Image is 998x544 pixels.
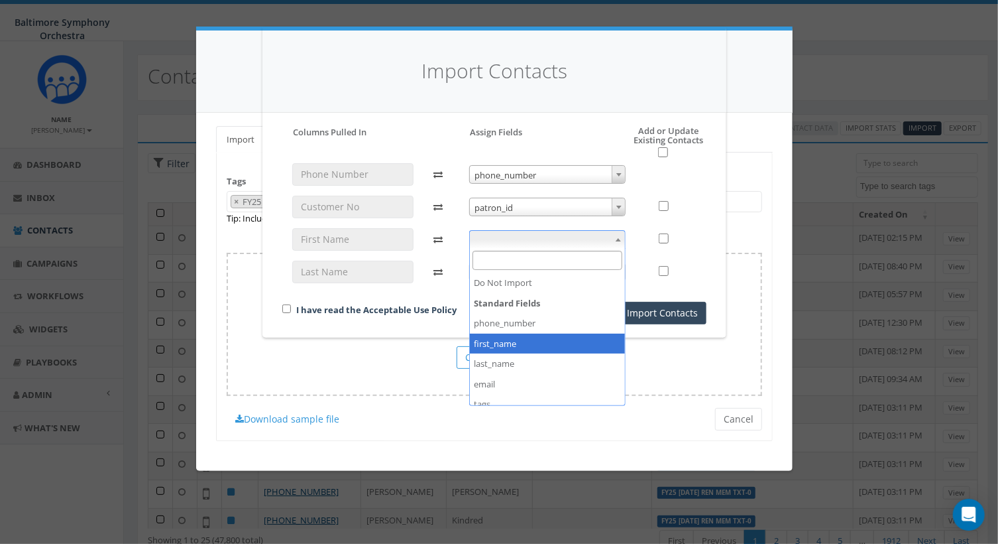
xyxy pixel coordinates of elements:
li: tags [470,394,626,415]
li: first_name [470,334,626,354]
li: Do Not Import [470,273,626,293]
span: patron_id [469,198,626,216]
li: Standard Fields [470,293,626,415]
input: Phone Number [292,163,414,186]
input: First Name [292,228,414,251]
strong: Standard Fields [470,293,626,314]
input: Search [472,251,623,270]
a: I have read the Acceptable Use Policy [296,304,457,316]
h5: Columns Pulled In [293,126,366,138]
li: phone_number [470,313,626,334]
h5: Assign Fields [470,126,522,138]
li: email [470,374,626,395]
li: last_name [470,354,626,374]
input: Last Name [292,261,414,283]
input: Select All [658,147,668,157]
span: patron_id [470,198,626,217]
h4: Import Contacts [282,57,706,86]
div: Open Intercom Messenger [953,499,985,531]
span: phone_number [469,165,626,184]
span: phone_number [470,166,626,184]
button: Import Contacts [618,302,706,324]
h5: Add or Update Existing Contacts [604,126,706,158]
input: Customer No [292,196,414,218]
